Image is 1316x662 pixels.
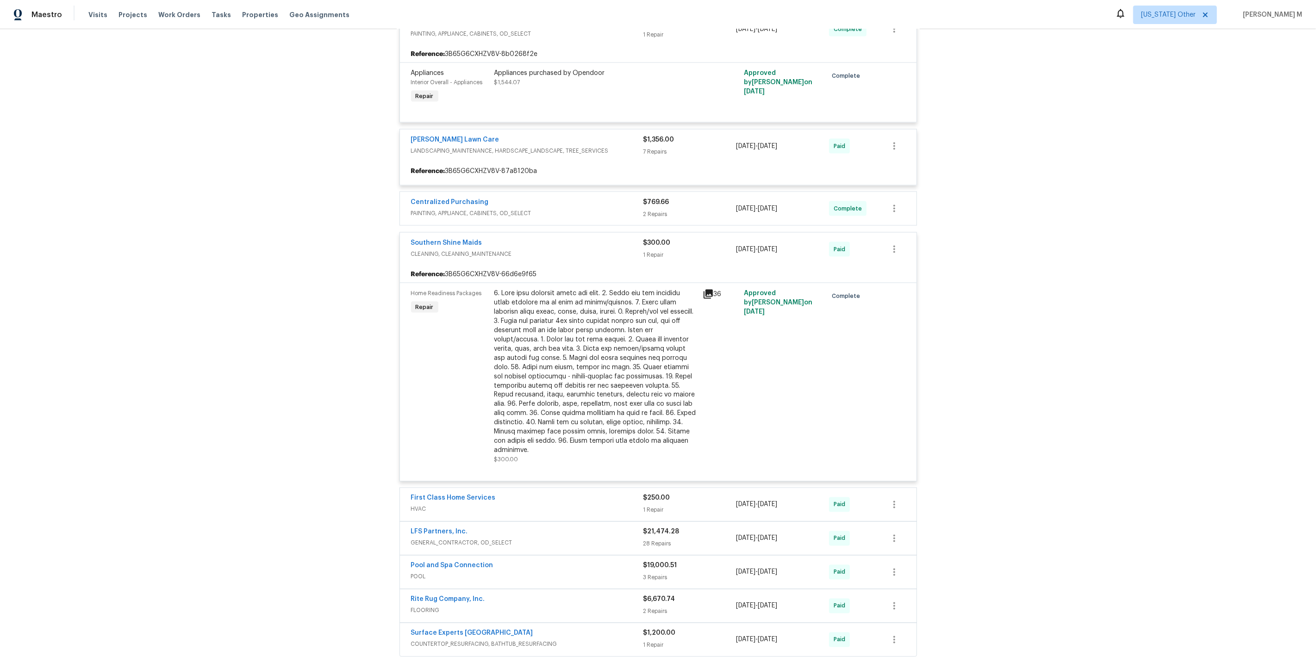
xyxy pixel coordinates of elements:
span: Visits [88,10,107,19]
span: Properties [242,10,278,19]
span: Geo Assignments [289,10,349,19]
span: Tasks [212,12,231,18]
span: Projects [119,10,147,19]
span: [US_STATE] Other [1141,10,1196,19]
span: [PERSON_NAME] M [1239,10,1302,19]
span: Maestro [31,10,62,19]
span: Work Orders [158,10,200,19]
